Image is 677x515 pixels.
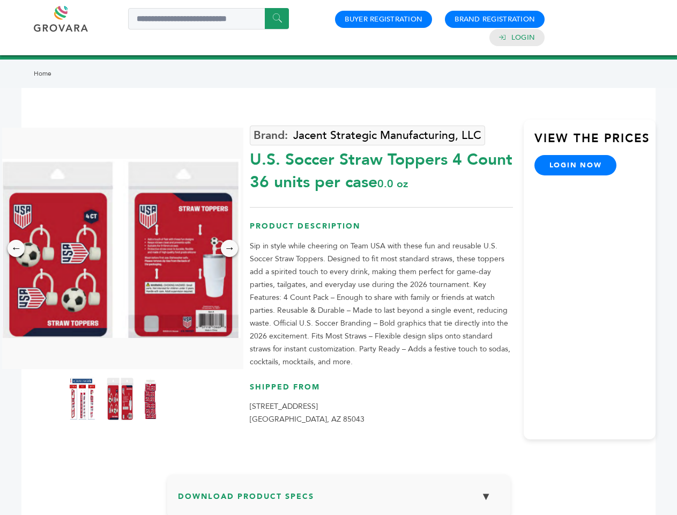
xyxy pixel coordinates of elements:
[377,176,408,191] span: 0.0 oz
[345,14,422,24] a: Buyer Registration
[250,382,513,401] h3: Shipped From
[144,377,171,420] img: U.S. Soccer Straw Toppers – 4 Count 36 units per case 0.0 oz
[534,130,656,155] h3: View the Prices
[250,240,513,369] p: Sip in style while cheering on Team USA with these fun and reusable U.S. Soccer Straw Toppers. De...
[250,143,513,194] div: U.S. Soccer Straw Toppers 4 Count 36 units per case
[69,377,96,420] img: U.S. Soccer Straw Toppers – 4 Count 36 units per case 0.0 oz Product Label
[250,221,513,240] h3: Product Description
[250,126,485,145] a: Jacent Strategic Manufacturing, LLC
[473,485,500,508] button: ▼
[250,400,513,426] p: [STREET_ADDRESS] [GEOGRAPHIC_DATA], AZ 85043
[34,69,51,78] a: Home
[107,377,133,420] img: U.S. Soccer Straw Toppers – 4 Count 36 units per case 0.0 oz
[534,155,617,175] a: login now
[8,240,25,257] div: ←
[128,8,289,30] input: Search a product or brand...
[455,14,535,24] a: Brand Registration
[221,240,238,257] div: →
[511,33,535,42] a: Login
